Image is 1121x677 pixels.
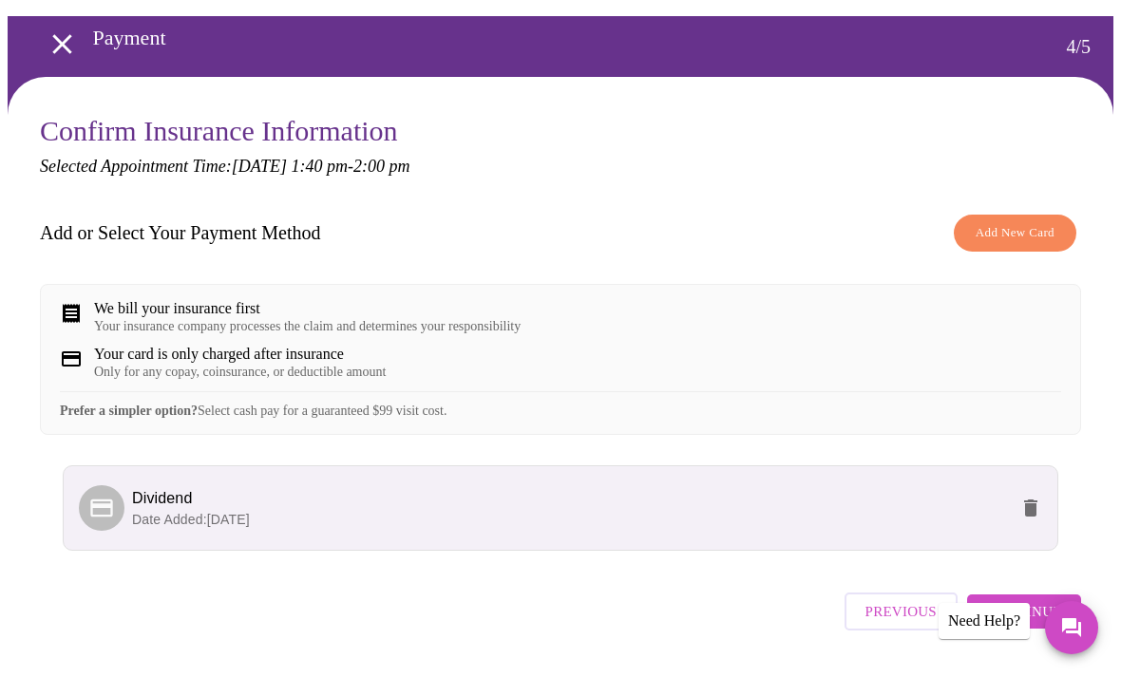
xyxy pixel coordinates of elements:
[132,512,250,527] span: Date Added: [DATE]
[94,319,521,334] div: Your insurance company processes the claim and determines your responsibility
[1045,601,1098,654] button: Messages
[954,215,1076,252] button: Add New Card
[967,594,1081,629] button: Continue
[40,115,1081,147] h3: Confirm Insurance Information
[865,599,937,624] span: Previous
[939,603,1030,639] div: Need Help?
[34,16,90,72] button: open drawer
[40,157,409,176] em: Selected Appointment Time: [DATE] 1:40 pm - 2:00 pm
[93,26,991,50] h3: Payment
[1066,36,1091,58] h3: 4 / 5
[1008,485,1054,531] button: delete
[132,490,192,506] span: Dividend
[60,391,1061,419] div: Select cash pay for a guaranteed $99 visit cost.
[845,592,958,630] button: Previous
[976,222,1054,244] span: Add New Card
[40,222,321,244] h3: Add or Select Your Payment Method
[94,300,521,317] div: We bill your insurance first
[94,346,386,363] div: Your card is only charged after insurance
[94,365,386,380] div: Only for any copay, coinsurance, or deductible amount
[60,404,198,418] strong: Prefer a simpler option?
[986,599,1062,624] span: Continue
